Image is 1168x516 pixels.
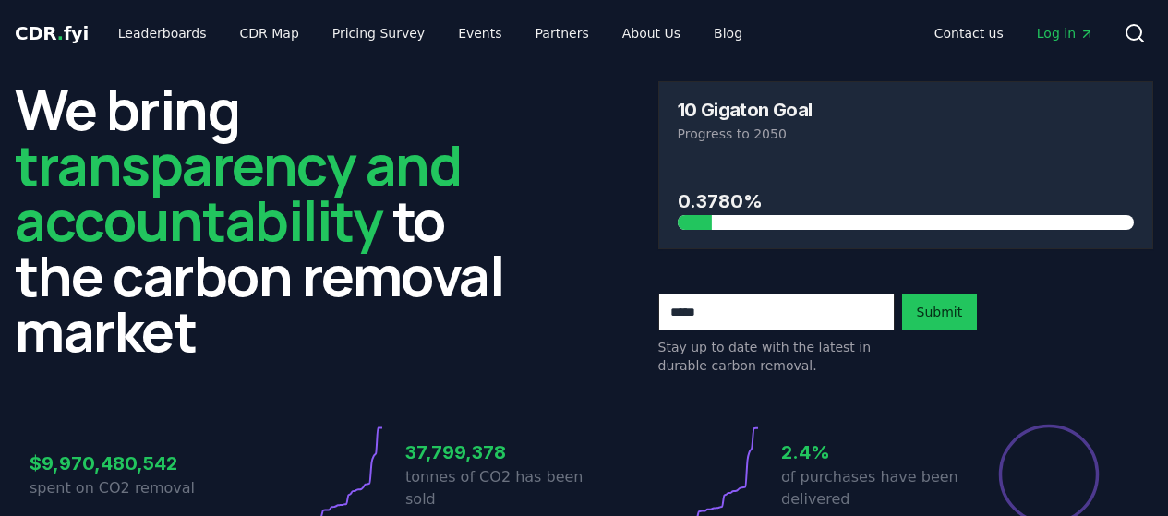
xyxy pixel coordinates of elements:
span: transparency and accountability [15,126,461,258]
a: CDR.fyi [15,20,89,46]
a: Blog [699,17,757,50]
span: . [57,22,64,44]
p: Progress to 2050 [678,125,1135,143]
p: Stay up to date with the latest in durable carbon removal. [658,338,895,375]
h3: 0.3780% [678,187,1135,215]
span: Log in [1037,24,1094,42]
p: of purchases have been delivered [781,466,960,510]
a: Events [443,17,516,50]
button: Submit [902,294,978,330]
h3: 37,799,378 [405,438,584,466]
a: About Us [608,17,695,50]
h3: 2.4% [781,438,960,466]
p: tonnes of CO2 has been sold [405,466,584,510]
p: spent on CO2 removal [30,477,209,499]
h2: We bring to the carbon removal market [15,81,511,358]
a: Contact us [920,17,1018,50]
nav: Main [920,17,1109,50]
h3: 10 Gigaton Goal [678,101,813,119]
a: Partners [521,17,604,50]
a: CDR Map [225,17,314,50]
span: CDR fyi [15,22,89,44]
a: Log in [1022,17,1109,50]
nav: Main [103,17,757,50]
h3: $9,970,480,542 [30,450,209,477]
a: Pricing Survey [318,17,440,50]
a: Leaderboards [103,17,222,50]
